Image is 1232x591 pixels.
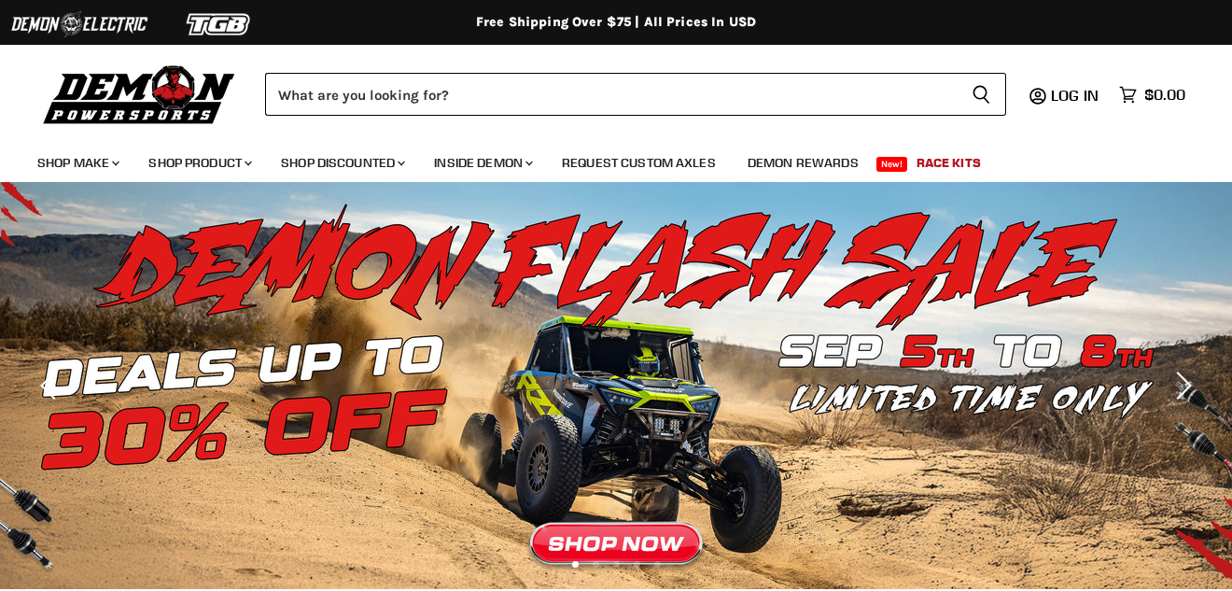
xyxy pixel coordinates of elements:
[37,61,242,127] img: Demon Powersports
[654,561,661,568] li: Page dot 5
[903,144,995,182] a: Race Kits
[734,144,873,182] a: Demon Rewards
[23,144,131,182] a: Shop Make
[1162,367,1199,404] button: Next
[265,73,1006,116] form: Product
[634,561,640,568] li: Page dot 4
[572,561,579,568] li: Page dot 1
[957,73,1006,116] button: Search
[1144,86,1185,104] span: $0.00
[265,73,957,116] input: Search
[23,136,1181,182] ul: Main menu
[134,144,263,182] a: Shop Product
[1051,86,1099,105] span: Log in
[1043,87,1110,104] a: Log in
[149,7,289,42] img: TGB Logo 2
[1110,81,1195,108] a: $0.00
[876,157,908,172] span: New!
[33,367,70,404] button: Previous
[613,561,620,568] li: Page dot 3
[267,144,416,182] a: Shop Discounted
[420,144,544,182] a: Inside Demon
[9,7,149,42] img: Demon Electric Logo 2
[593,561,599,568] li: Page dot 2
[548,144,730,182] a: Request Custom Axles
